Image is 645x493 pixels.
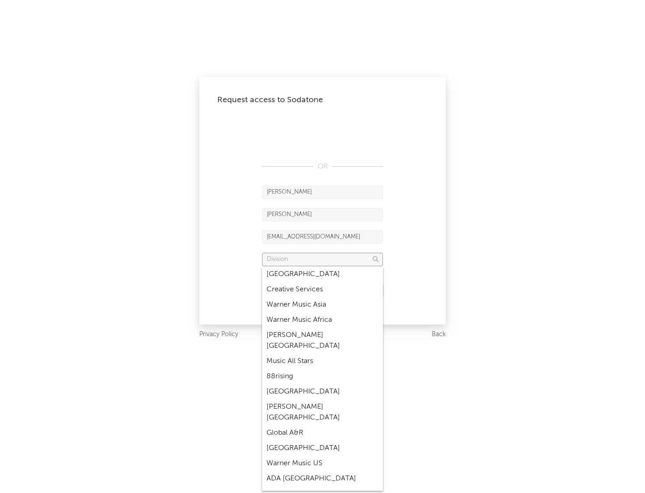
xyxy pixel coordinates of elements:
[262,354,383,369] div: Music All Stars
[262,471,383,486] div: ADA [GEOGRAPHIC_DATA]
[262,253,383,266] input: Division
[262,369,383,384] div: 88rising
[262,282,383,297] div: Creative Services
[262,267,383,282] div: [GEOGRAPHIC_DATA]
[217,95,428,105] div: Request access to Sodatone
[262,384,383,399] div: [GEOGRAPHIC_DATA]
[262,161,383,172] div: OR
[262,312,383,328] div: Warner Music Africa
[262,399,383,425] div: [PERSON_NAME] [GEOGRAPHIC_DATA]
[262,441,383,456] div: [GEOGRAPHIC_DATA]
[262,186,383,199] input: First Name
[262,297,383,312] div: Warner Music Asia
[262,425,383,441] div: Global A&R
[199,329,238,340] a: Privacy Policy
[432,329,446,340] a: Back
[262,456,383,471] div: Warner Music US
[262,230,383,244] input: Email
[262,208,383,221] input: Last Name
[262,328,383,354] div: [PERSON_NAME] [GEOGRAPHIC_DATA]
